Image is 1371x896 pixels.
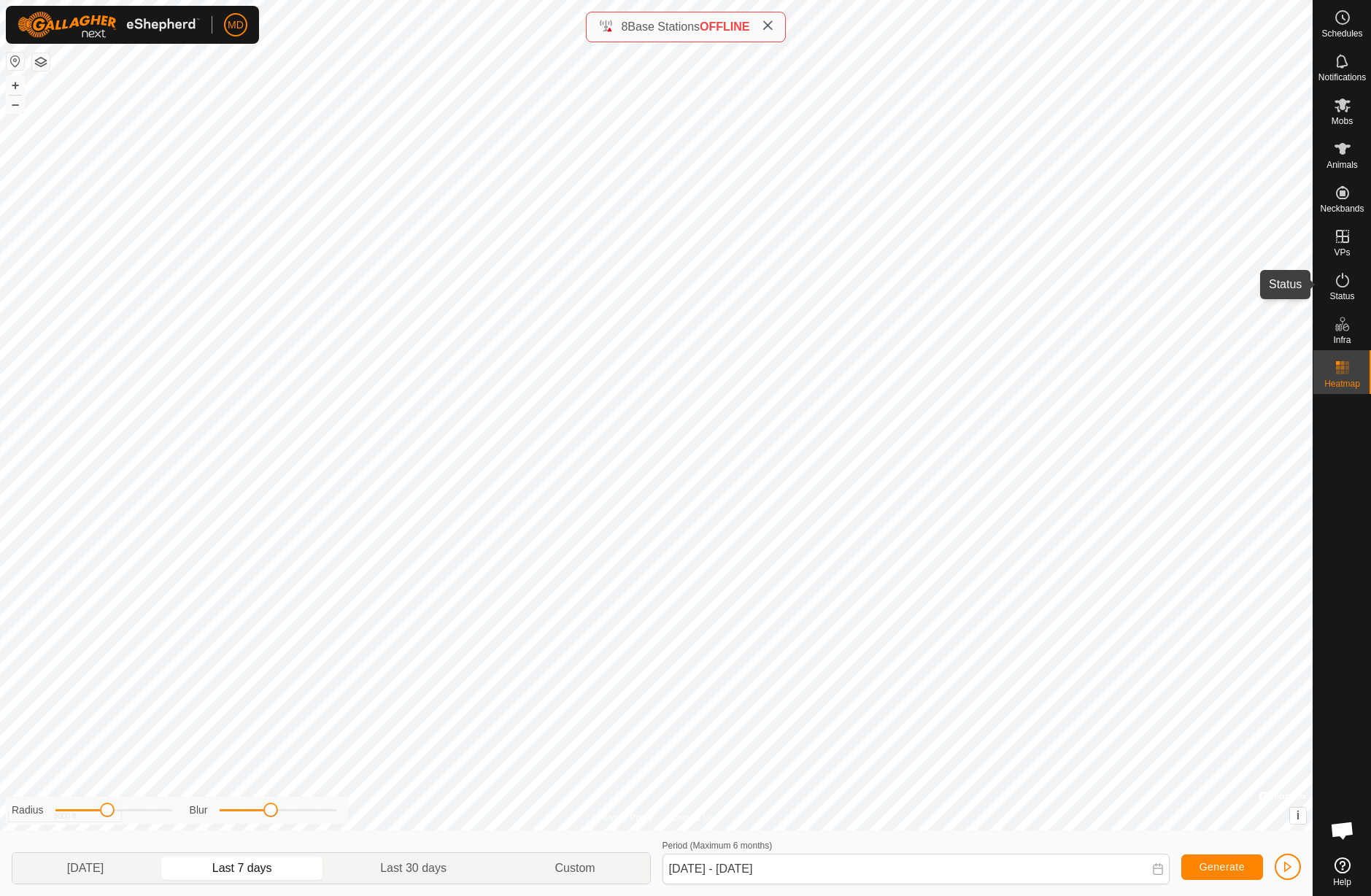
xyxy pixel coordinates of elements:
[1297,809,1299,822] span: i
[1321,29,1362,38] span: Schedules
[18,12,200,38] img: Gallagher Logo
[1290,808,1306,824] button: i
[1181,854,1263,880] button: Generate
[1329,292,1354,301] span: Status
[32,53,50,71] button: Map Layers
[67,860,104,877] span: [DATE]
[1321,808,1364,852] div: Open chat
[212,860,272,877] span: Last 7 days
[555,860,595,877] span: Custom
[1332,117,1353,125] span: Mobs
[1313,851,1371,892] a: Help
[7,96,24,113] button: –
[1200,861,1245,873] span: Generate
[380,860,447,877] span: Last 30 days
[1320,204,1364,213] span: Neckbands
[190,803,208,818] label: Blur
[627,20,700,33] span: Base Stations
[12,803,44,818] label: Radius
[621,20,627,33] span: 8
[7,77,24,94] button: +
[228,18,244,33] span: MD
[1333,878,1351,887] span: Help
[1326,161,1358,169] span: Animals
[1318,73,1366,82] span: Notifications
[1324,379,1360,388] span: Heatmap
[7,53,24,70] button: Reset Map
[671,811,714,824] a: Contact Us
[598,811,653,824] a: Privacy Policy
[1333,336,1351,344] span: Infra
[700,20,749,33] span: OFFLINE
[1334,248,1350,257] span: VPs
[663,841,773,851] label: Period (Maximum 6 months)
